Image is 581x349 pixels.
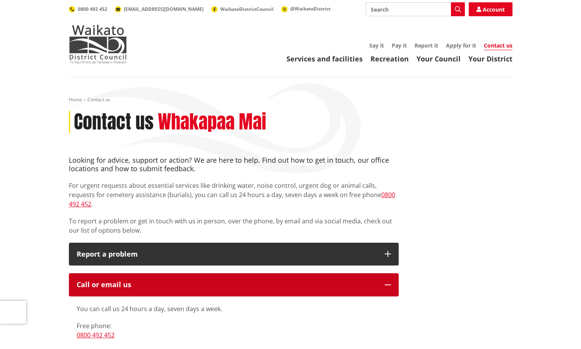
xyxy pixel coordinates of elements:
[69,191,395,208] a: 0800 492 452
[290,5,331,12] span: @WaikatoDistrict
[220,6,274,12] span: WaikatoDistrictCouncil
[69,25,127,63] img: Waikato District Council - Te Kaunihera aa Takiwaa o Waikato
[545,317,573,344] iframe: Messenger Launcher
[369,42,384,49] a: Say it
[115,6,204,12] a: [EMAIL_ADDRESS][DOMAIN_NAME]
[416,54,461,63] a: Your Council
[281,5,331,12] a: @WaikatoDistrict
[392,42,407,49] a: Pay it
[469,2,512,16] a: Account
[286,54,363,63] a: Services and facilities
[78,6,107,12] span: 0800 492 452
[69,96,82,103] a: Home
[69,216,399,235] p: To report a problem or get in touch with us in person, over the phone, by email and via social me...
[69,156,399,173] h4: Looking for advice, support or action? We are here to help. Find out how to get in touch, our off...
[77,281,377,289] div: Call or email us
[484,42,512,50] a: Contact us
[158,111,266,133] h2: Whakapaa Mai
[370,54,409,63] a: Recreation
[77,331,115,339] a: 0800 492 452
[446,42,476,49] a: Apply for it
[77,250,377,258] p: Report a problem
[69,6,107,12] a: 0800 492 452
[77,304,391,313] p: You can call us 24 hours a day, seven days a week.
[415,42,438,49] a: Report it
[468,54,512,63] a: Your District
[124,6,204,12] span: [EMAIL_ADDRESS][DOMAIN_NAME]
[69,97,512,103] nav: breadcrumb
[87,96,110,103] span: Contact us
[69,181,399,209] p: For urgent requests about essential services like drinking water, noise control, urgent dog or an...
[211,6,274,12] a: WaikatoDistrictCouncil
[74,111,154,133] h1: Contact us
[77,321,391,340] p: Free phone:
[69,243,399,266] button: Report a problem
[366,2,465,16] input: Search input
[69,273,399,296] button: Call or email us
